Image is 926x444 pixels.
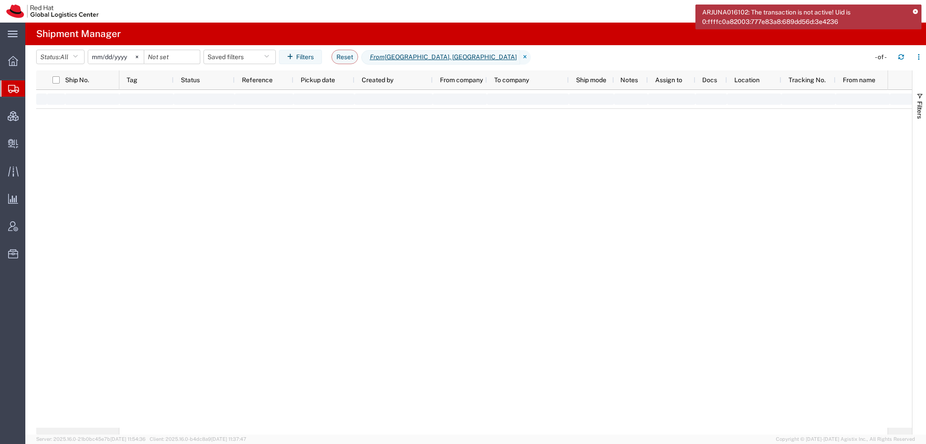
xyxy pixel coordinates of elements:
span: ARJUNA016102: The transaction is not active! Uid is 0:ffffc0a82003:777e83a8:689dd56d:3e4236 [702,8,907,27]
input: Not set [144,50,200,64]
span: All [60,53,68,61]
span: Tag [127,76,137,84]
span: Ship mode [576,76,606,84]
span: From name [843,76,875,84]
span: Location [734,76,760,84]
span: Created by [362,76,393,84]
h4: Shipment Manager [36,23,121,45]
span: From company [440,76,483,84]
button: Filters [279,50,322,64]
span: Server: 2025.16.0-21b0bc45e7b [36,436,146,442]
span: [DATE] 11:37:47 [211,436,246,442]
span: To company [494,76,529,84]
button: Saved filters [203,50,276,64]
span: From Latin America, North America [361,50,520,65]
span: Ship No. [65,76,89,84]
span: Assign to [655,76,682,84]
input: Not set [88,50,144,64]
div: - of - [875,52,891,62]
span: Pickup date [301,76,335,84]
span: Docs [702,76,717,84]
span: Filters [916,101,923,119]
i: From [370,52,385,62]
span: Tracking No. [789,76,826,84]
span: Status [181,76,200,84]
span: Notes [620,76,638,84]
button: Reset [331,50,358,64]
button: Status:All [36,50,85,64]
span: Copyright © [DATE]-[DATE] Agistix Inc., All Rights Reserved [776,435,915,443]
img: logo [6,5,99,18]
span: [DATE] 11:54:36 [110,436,146,442]
span: Client: 2025.16.0-b4dc8a9 [150,436,246,442]
span: Reference [242,76,273,84]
